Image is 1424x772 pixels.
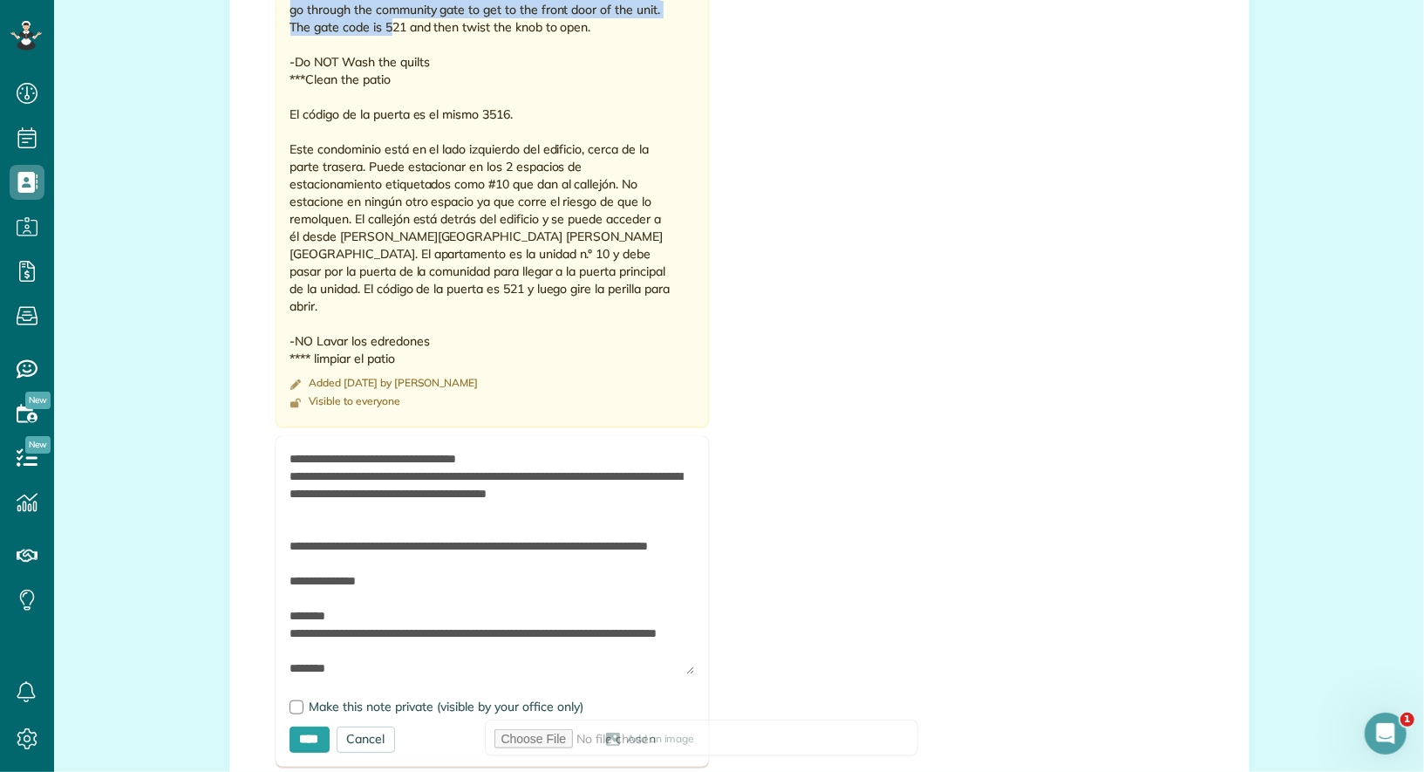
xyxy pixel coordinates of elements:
time: Added [DATE] by [PERSON_NAME] [310,376,479,389]
div: Cancel [337,727,396,753]
div: Visible to everyone [310,394,400,408]
span: 1 [1400,713,1414,727]
span: New [25,392,51,409]
span: New [25,436,51,454]
iframe: Intercom live chat [1365,713,1407,755]
span: Make this note private (visible by your office only) [310,699,584,714]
